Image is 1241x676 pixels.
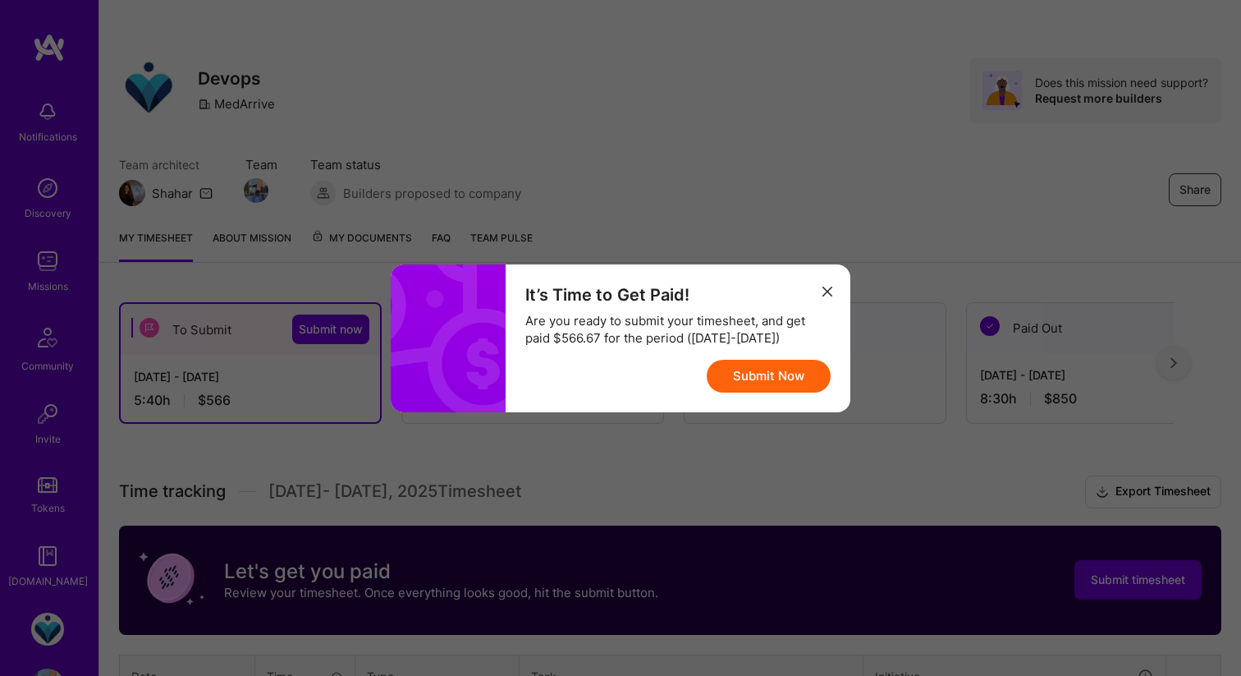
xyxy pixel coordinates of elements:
[707,360,831,393] button: Submit Now
[391,264,850,412] div: modal
[525,312,831,347] div: Are you ready to submit your timesheet, and get paid $566.67 for the period ([DATE]-[DATE])
[525,284,831,306] div: It’s Time to Get Paid!
[382,252,543,412] i: icon Money
[822,287,832,297] i: icon Close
